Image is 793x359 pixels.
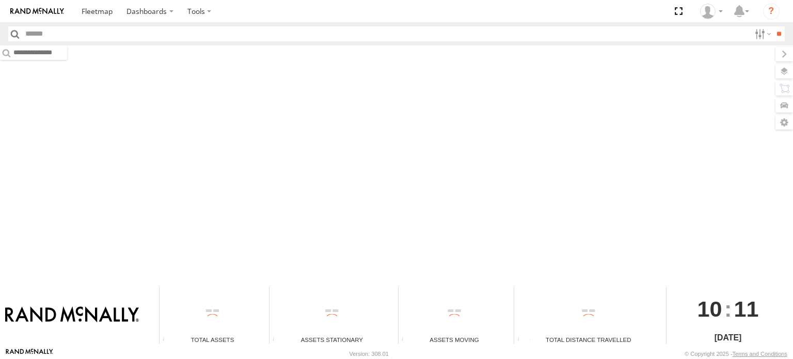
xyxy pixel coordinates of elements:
[269,335,394,344] div: Assets Stationary
[696,4,726,19] div: Jose Goitia
[667,287,789,331] div: :
[399,336,414,344] div: Total number of assets current in transit.
[350,351,389,357] div: Version: 308.01
[269,336,285,344] div: Total number of assets current stationary.
[667,332,789,344] div: [DATE]
[5,306,139,324] img: Rand McNally
[10,8,64,15] img: rand-logo.svg
[734,287,759,331] span: 11
[733,351,787,357] a: Terms and Conditions
[514,336,530,344] div: Total distance travelled by all assets within specified date range and applied filters
[685,351,787,357] div: © Copyright 2025 -
[697,287,722,331] span: 10
[514,335,662,344] div: Total Distance Travelled
[160,335,265,344] div: Total Assets
[751,26,773,41] label: Search Filter Options
[6,349,53,359] a: Visit our Website
[399,335,511,344] div: Assets Moving
[763,3,780,20] i: ?
[160,336,175,344] div: Total number of Enabled Assets
[775,115,793,130] label: Map Settings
